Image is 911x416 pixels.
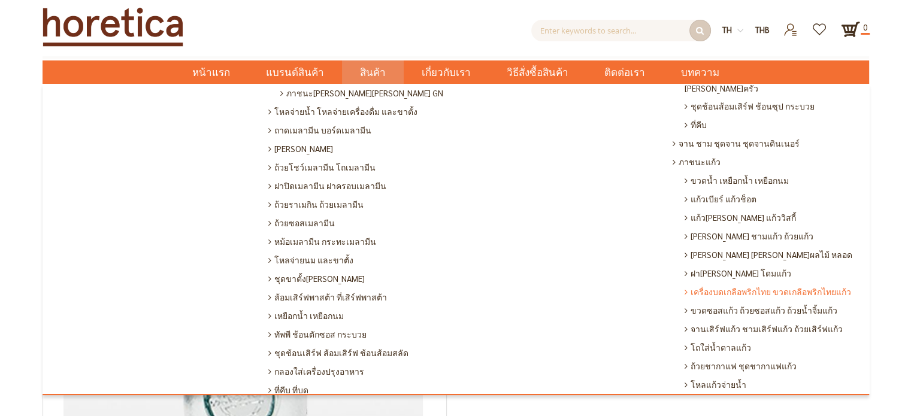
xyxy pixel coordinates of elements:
[681,60,719,85] span: บทความ
[682,338,860,357] a: โถใส่น้ำตาลแก้ว
[737,28,743,34] img: dropdown-icon.svg
[268,381,308,399] span: ที่คีบ ที่บด
[265,381,456,399] a: ที่คีบ ที่บด
[682,283,860,301] a: เครื่องบดเกลือพริกไทย ขวดเกลือพริกไทยแก้ว
[682,97,860,116] a: ชุดช้อนส้อมเสิร์ฟ ช้อนซุป กระบวย
[265,306,456,325] a: เหยือกน้ำ เหยือกนม
[586,60,663,84] a: ติดต่อเรา
[248,60,342,84] a: แบรนด์สินค้า
[604,60,645,85] span: ติดต่อเรา
[489,60,586,84] a: วิธีสั่งซื้อสินค้า
[685,301,837,320] span: ขวดซอสแก้ว ถ้วยซอสแก้ว ถ้วยน้ำจิ้มแก้ว
[861,20,870,35] span: 0
[265,251,456,269] a: โหลจ่ายนม และขาตั้ง
[682,190,860,208] a: แก้วเบียร์ แก้วช็อต
[265,288,456,306] a: ส้อมเสิร์ฟพาสต้า ที่เสิร์ฟพาสต้า
[268,269,365,288] span: ชุดขาตั้ง[PERSON_NAME]
[685,338,751,357] span: โถใส่น้ำตาลแก้ว
[685,245,852,264] span: [PERSON_NAME] [PERSON_NAME]ผลไม้ หลอด
[685,116,707,134] span: ที่คีบ
[685,190,756,208] span: แก้วเบียร์ แก้วช็อต
[268,306,344,325] span: เหยือกน้ำ เหยือกนม
[422,60,471,85] span: เกี่ยวกับเรา
[404,60,489,84] a: เกี่ยวกับเรา
[43,7,183,47] img: Horetica.com
[685,375,746,394] span: โหลแก้วจ่ายน้ำ
[685,283,851,301] span: เครื่องบดเกลือพริกไทย ขวดเกลือพริกไทยแก้ว
[268,139,333,158] span: [PERSON_NAME]
[685,208,796,227] span: แก้ว[PERSON_NAME] แก้ววิสกี้
[806,20,835,30] a: รายการโปรด
[268,158,376,177] span: ถ้วยโชว์เมลามีน โถเมลามีน
[265,121,456,139] a: ถาดเมลามีน บอร์ดเมลามีน
[265,158,456,177] a: ถ้วยโชว์เมลามีน โถเมลามีน
[174,60,248,84] a: หน้าแรก
[673,134,800,153] span: จาน ชาม ชุดจาน ชุดจานดินเนอร์
[265,177,456,195] a: ฝาปิดเมลามีน ฝาครอบเมลามีน
[268,214,335,232] span: ถ้วยซอสเมลามีน
[685,357,797,375] span: ถ้วยชากาแฟ ชุดชากาแฟแก้ว
[342,60,404,84] a: สินค้า
[265,344,456,362] a: ชุดช้อนเสิร์ฟ ส้อมเสิร์ฟ ช้อนส้อมสลัด
[682,320,860,338] a: จานเสิร์ฟแก้ว ชามเสิร์ฟแก้ว ถ้วยเสิร์ฟแก้ว
[360,60,386,85] span: สินค้า
[268,362,364,381] span: กลองใส่เครื่องปรุงอาหาร
[755,25,770,35] span: THB
[670,153,860,171] a: ภาชนะแก้ว
[265,214,456,232] a: ถ้วยซอสเมลามีน
[268,177,386,195] span: ฝาปิดเมลามีน ฝาครอบเมลามีน
[685,264,791,283] span: ฝา[PERSON_NAME] โดมแก้ว
[685,97,815,116] span: ชุดช้อนส้อมเสิร์ฟ ช้อนซุป กระบวย
[682,171,860,190] a: ขวดน้ำ เหยือกน้ำ เหยือกนม
[670,134,860,153] a: จาน ชาม ชุดจาน ชุดจานดินเนอร์
[192,65,230,80] span: หน้าแรก
[277,84,456,102] a: ภาชนะ[PERSON_NAME][PERSON_NAME] GN
[682,245,860,264] a: [PERSON_NAME] [PERSON_NAME]ผลไม้ หลอด
[682,264,860,283] a: ฝา[PERSON_NAME] โดมแก้ว
[776,20,806,30] a: เข้าสู่ระบบ
[280,84,443,102] span: ภาชนะ[PERSON_NAME][PERSON_NAME] GN
[265,362,456,381] a: กลองใส่เครื่องปรุงอาหาร
[663,60,737,84] a: บทความ
[507,60,568,85] span: วิธีสั่งซื้อสินค้า
[266,60,324,85] span: แบรนด์สินค้า
[685,171,789,190] span: ขวดน้ำ เหยือกน้ำ เหยือกนม
[265,269,456,288] a: ชุดขาตั้ง[PERSON_NAME]
[268,232,376,251] span: หม้อเมลามีน กระทะเมลามีน
[685,227,813,245] span: [PERSON_NAME] ชามแก้ว ถ้วยแก้ว
[265,102,456,121] a: โหลจ่ายน้ำ โหลจ่ายเครื่องดื่ม และขาตั้ง
[268,121,371,139] span: ถาดเมลามีน บอร์ดเมลามีน
[268,325,367,344] span: ทัพพี ช้อนตักซอส กระบวย
[722,25,732,35] span: th
[682,208,860,227] a: แก้ว[PERSON_NAME] แก้ววิสกี้
[268,288,387,306] span: ส้อมเสิร์ฟพาสต้า ที่เสิร์ฟพาสต้า
[265,232,456,251] a: หม้อเมลามีน กระทะเมลามีน
[682,357,860,375] a: ถ้วยชากาแฟ ชุดชากาแฟแก้ว
[682,227,860,245] a: [PERSON_NAME] ชามแก้ว ถ้วยแก้ว
[268,251,353,269] span: โหลจ่ายนม และขาตั้ง
[673,153,721,171] span: ภาชนะแก้ว
[265,139,456,158] a: [PERSON_NAME]
[841,20,860,39] a: 0
[682,375,860,394] a: โหลแก้วจ่ายน้ำ
[268,344,408,362] span: ชุดช้อนเสิร์ฟ ส้อมเสิร์ฟ ช้อนส้อมสลัด
[682,301,860,320] a: ขวดซอสแก้ว ถ้วยซอสแก้ว ถ้วยน้ำจิ้มแก้ว
[682,116,860,134] a: ที่คีบ
[268,102,417,121] span: โหลจ่ายน้ำ โหลจ่ายเครื่องดื่ม และขาตั้ง
[268,195,364,214] span: ถ้วยราเมกิน ถ้วยเมลามีน
[265,195,456,214] a: ถ้วยราเมกิน ถ้วยเมลามีน
[265,325,456,344] a: ทัพพี ช้อนตักซอส กระบวย
[685,320,843,338] span: จานเสิร์ฟแก้ว ชามเสิร์ฟแก้ว ถ้วยเสิร์ฟแก้ว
